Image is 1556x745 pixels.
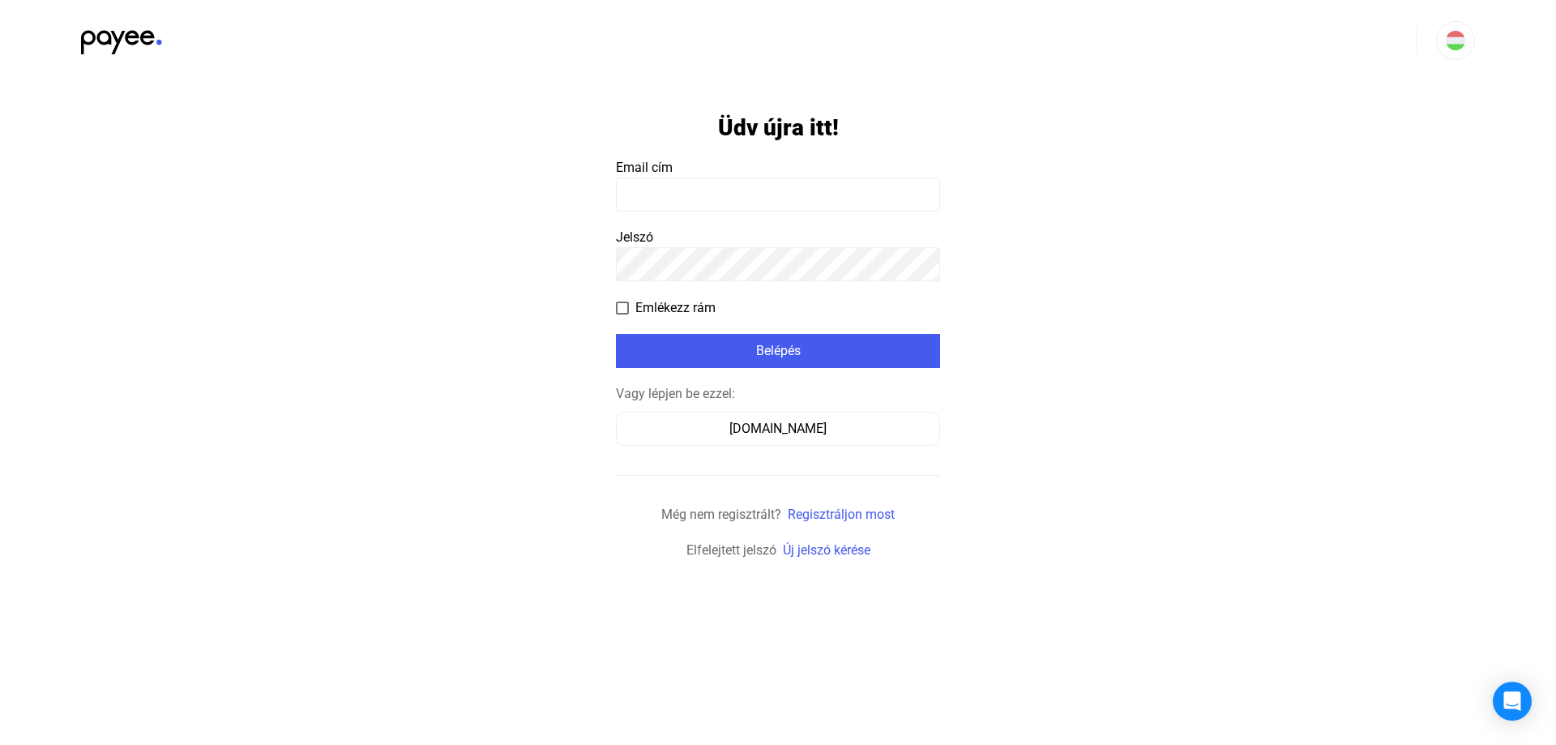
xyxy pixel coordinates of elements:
h1: Üdv újra itt! [718,113,839,142]
button: Belépés [616,334,940,368]
button: [DOMAIN_NAME] [616,412,940,446]
a: Új jelszó kérése [783,542,870,558]
span: Email cím [616,160,673,175]
span: Még nem regisztrált? [661,507,781,522]
div: Open Intercom Messenger [1493,682,1532,721]
button: HU [1436,21,1475,60]
div: [DOMAIN_NAME] [622,419,934,439]
div: Vagy lépjen be ezzel: [616,384,940,404]
span: Emlékezz rám [635,298,716,318]
img: HU [1446,31,1465,50]
img: black-payee-blue-dot.svg [81,21,162,54]
a: [DOMAIN_NAME] [616,421,940,436]
span: Elfelejtett jelszó [686,542,776,558]
span: Jelszó [616,229,653,245]
div: Belépés [621,341,935,361]
a: Regisztráljon most [788,507,895,522]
